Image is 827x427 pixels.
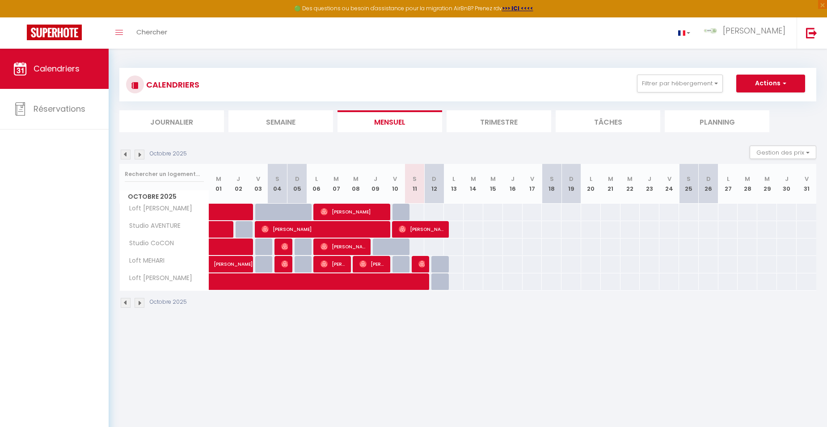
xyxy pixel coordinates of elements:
[385,164,405,204] th: 10
[326,164,346,204] th: 07
[268,164,287,204] th: 04
[321,255,347,272] span: [PERSON_NAME]
[637,75,723,92] button: Filtrer par hébergement
[648,175,651,183] abbr: J
[665,110,769,132] li: Planning
[121,221,183,231] span: Studio AVENTURE
[281,255,288,272] span: [PERSON_NAME]
[359,255,386,272] span: [PERSON_NAME]
[542,164,561,204] th: 18
[806,27,817,38] img: logout
[550,175,554,183] abbr: S
[511,175,515,183] abbr: J
[27,25,82,40] img: Super Booking
[797,164,816,204] th: 31
[321,203,386,220] span: [PERSON_NAME]
[502,4,533,12] a: >>> ICI <<<<
[321,238,367,255] span: [PERSON_NAME]
[750,146,816,159] button: Gestion des prix
[150,150,187,158] p: Octobre 2025
[228,110,333,132] li: Semaine
[464,164,483,204] th: 14
[413,175,417,183] abbr: S
[432,175,436,183] abbr: D
[444,164,464,204] th: 13
[727,175,730,183] abbr: L
[209,256,229,273] a: [PERSON_NAME]
[723,25,785,36] span: [PERSON_NAME]
[121,256,167,266] span: Loft MEHARI
[581,164,601,204] th: 20
[216,175,221,183] abbr: M
[561,164,581,204] th: 19
[366,164,385,204] th: 09
[490,175,496,183] abbr: M
[121,273,194,283] span: Loft [PERSON_NAME]
[679,164,699,204] th: 25
[34,103,85,114] span: Réservations
[209,164,229,204] th: 01
[346,164,366,204] th: 08
[569,175,574,183] abbr: D
[393,175,397,183] abbr: V
[738,164,757,204] th: 28
[757,164,777,204] th: 29
[687,175,691,183] abbr: S
[777,164,797,204] th: 30
[256,175,260,183] abbr: V
[745,175,750,183] abbr: M
[704,28,717,33] img: ...
[374,175,377,183] abbr: J
[627,175,633,183] abbr: M
[659,164,679,204] th: 24
[601,164,620,204] th: 21
[150,298,187,306] p: Octobre 2025
[483,164,503,204] th: 15
[620,164,640,204] th: 22
[315,175,318,183] abbr: L
[248,164,268,204] th: 03
[281,238,288,255] span: [PERSON_NAME]
[214,251,255,268] span: [PERSON_NAME]
[785,175,789,183] abbr: J
[736,75,805,92] button: Actions
[523,164,542,204] th: 17
[667,175,671,183] abbr: V
[353,175,359,183] abbr: M
[640,164,659,204] th: 23
[418,255,425,272] span: [PERSON_NAME]
[452,175,455,183] abbr: L
[405,164,425,204] th: 11
[121,204,194,213] span: Loft [PERSON_NAME]
[718,164,738,204] th: 27
[556,110,660,132] li: Tâches
[699,164,718,204] th: 26
[121,239,176,248] span: Studio CoCON
[530,175,534,183] abbr: V
[503,164,523,204] th: 16
[764,175,770,183] abbr: M
[295,175,300,183] abbr: D
[307,164,327,204] th: 06
[424,164,444,204] th: 12
[136,27,167,37] span: Chercher
[697,17,797,49] a: ... [PERSON_NAME]
[236,175,240,183] abbr: J
[34,63,80,74] span: Calendriers
[144,75,199,95] h3: CALENDRIERS
[125,166,204,182] input: Rechercher un logement...
[130,17,174,49] a: Chercher
[287,164,307,204] th: 05
[706,175,711,183] abbr: D
[399,221,445,238] span: [PERSON_NAME]
[119,110,224,132] li: Journalier
[228,164,248,204] th: 02
[333,175,339,183] abbr: M
[447,110,551,132] li: Trimestre
[608,175,613,183] abbr: M
[471,175,476,183] abbr: M
[338,110,442,132] li: Mensuel
[275,175,279,183] abbr: S
[805,175,809,183] abbr: V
